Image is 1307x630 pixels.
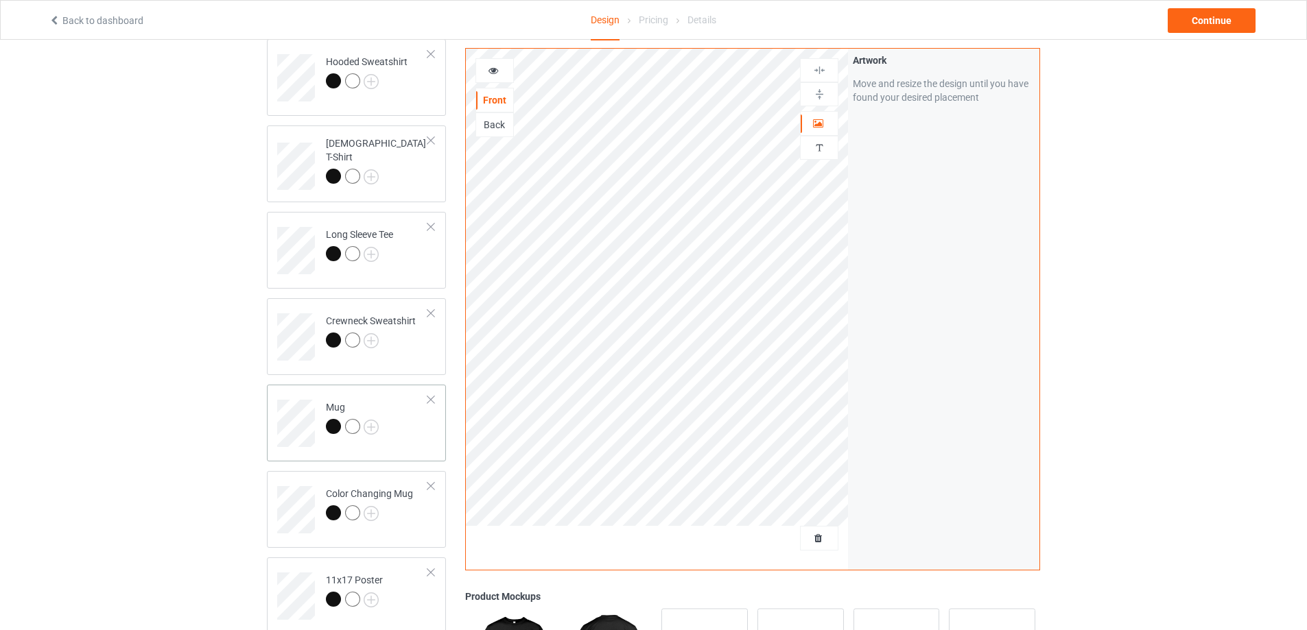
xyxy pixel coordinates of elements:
[853,53,1035,67] div: Artwork
[326,487,413,520] div: Color Changing Mug
[267,385,446,461] div: Mug
[364,592,379,607] img: svg+xml;base64,PD94bWwgdmVyc2lvbj0iMS4wIiBlbmNvZGluZz0iVVRGLTgiPz4KPHN2ZyB3aWR0aD0iMjJweCIgaGVpZ2...
[1168,8,1256,33] div: Continue
[326,314,416,347] div: Crewneck Sweatshirt
[591,1,620,40] div: Design
[267,125,446,202] div: [DEMOGRAPHIC_DATA] T-Shirt
[267,471,446,548] div: Color Changing Mug
[476,118,513,132] div: Back
[326,55,408,88] div: Hooded Sweatshirt
[364,247,379,262] img: svg+xml;base64,PD94bWwgdmVyc2lvbj0iMS4wIiBlbmNvZGluZz0iVVRGLTgiPz4KPHN2ZyB3aWR0aD0iMjJweCIgaGVpZ2...
[476,93,513,107] div: Front
[326,573,383,606] div: 11x17 Poster
[364,420,379,435] img: svg+xml;base64,PD94bWwgdmVyc2lvbj0iMS4wIiBlbmNvZGluZz0iVVRGLTgiPz4KPHN2ZyB3aWR0aD0iMjJweCIgaGVpZ2...
[364,333,379,348] img: svg+xml;base64,PD94bWwgdmVyc2lvbj0iMS4wIiBlbmNvZGluZz0iVVRGLTgiPz4KPHN2ZyB3aWR0aD0iMjJweCIgaGVpZ2...
[364,506,379,521] img: svg+xml;base64,PD94bWwgdmVyc2lvbj0iMS4wIiBlbmNvZGluZz0iVVRGLTgiPz4KPHN2ZyB3aWR0aD0iMjJweCIgaGVpZ2...
[267,39,446,116] div: Hooded Sweatshirt
[813,88,826,101] img: svg%3E%0A
[326,228,393,261] div: Long Sleeve Tee
[49,15,143,26] a: Back to dashboard
[813,141,826,154] img: svg%3E%0A
[687,1,716,39] div: Details
[853,77,1035,104] div: Move and resize the design until you have found your desired placement
[267,298,446,375] div: Crewneck Sweatshirt
[326,136,428,183] div: [DEMOGRAPHIC_DATA] T-Shirt
[364,169,379,184] img: svg+xml;base64,PD94bWwgdmVyc2lvbj0iMS4wIiBlbmNvZGluZz0iVVRGLTgiPz4KPHN2ZyB3aWR0aD0iMjJweCIgaGVpZ2...
[267,212,446,289] div: Long Sleeve Tee
[326,400,379,433] div: Mug
[364,74,379,89] img: svg+xml;base64,PD94bWwgdmVyc2lvbj0iMS4wIiBlbmNvZGluZz0iVVRGLTgiPz4KPHN2ZyB3aWR0aD0iMjJweCIgaGVpZ2...
[465,590,1040,603] div: Product Mockups
[813,64,826,77] img: svg%3E%0A
[639,1,668,39] div: Pricing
